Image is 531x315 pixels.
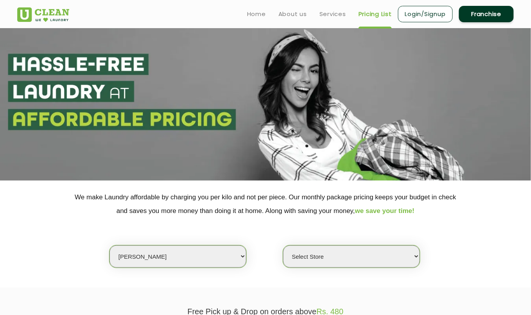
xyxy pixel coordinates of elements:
a: Franchise [459,6,514,22]
a: Home [247,9,266,19]
a: About us [278,9,307,19]
span: we save your time! [355,207,414,215]
a: Services [319,9,346,19]
p: We make Laundry affordable by charging you per kilo and not per piece. Our monthly package pricin... [17,190,514,218]
a: Login/Signup [398,6,453,22]
img: UClean Laundry and Dry Cleaning [17,7,69,22]
a: Pricing List [359,9,392,19]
